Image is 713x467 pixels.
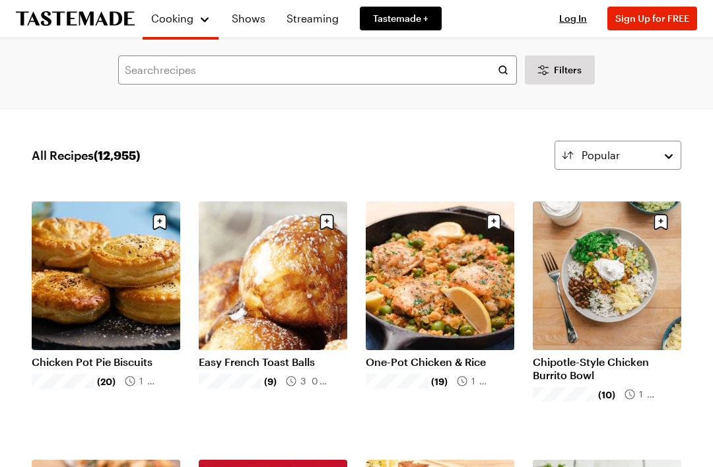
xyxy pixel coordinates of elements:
button: Sign Up for FREE [607,7,697,30]
button: Save recipe [147,209,172,234]
a: Chipotle-Style Chicken Burrito Bowl [533,355,681,382]
span: Popular [582,147,620,163]
a: Easy French Toast Balls [199,355,347,369]
button: Desktop filters [525,55,595,85]
button: Cooking [151,5,211,32]
button: Save recipe [314,209,339,234]
button: Log In [547,12,599,25]
button: Save recipe [648,209,673,234]
a: Tastemade + [360,7,442,30]
span: Sign Up for FREE [615,13,689,24]
span: Filters [554,63,582,77]
button: Popular [555,141,681,170]
span: All Recipes [32,146,140,164]
span: Tastemade + [373,12,428,25]
a: Chicken Pot Pie Biscuits [32,355,180,369]
span: ( 12,955 ) [94,148,140,162]
span: Cooking [151,12,193,24]
a: One-Pot Chicken & Rice [366,355,514,369]
span: Log In [559,13,587,24]
a: To Tastemade Home Page [16,11,135,26]
button: Save recipe [481,209,506,234]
